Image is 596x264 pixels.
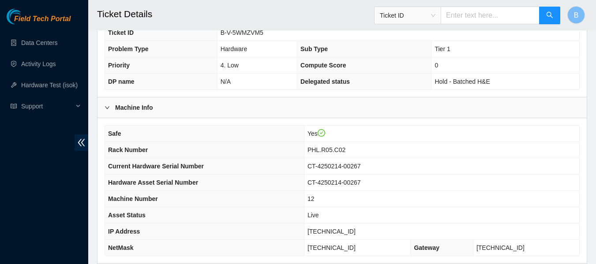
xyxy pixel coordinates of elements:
[300,45,328,52] span: Sub Type
[108,78,135,85] span: DP name
[574,10,579,21] span: B
[108,195,158,202] span: Machine Number
[441,7,540,24] input: Enter text here...
[21,82,78,89] a: Hardware Test (isok)
[115,103,153,112] b: Machine Info
[307,195,315,202] span: 12
[307,146,345,153] span: PHL.R05.C02
[414,244,439,251] span: Gateway
[105,105,110,110] span: right
[21,60,56,67] a: Activity Logs
[108,228,140,235] span: IP Address
[300,62,346,69] span: Compute Score
[307,130,325,137] span: Yes
[546,11,553,20] span: search
[539,7,560,24] button: search
[435,62,438,69] span: 0
[307,228,356,235] span: [TECHNICAL_ID]
[7,16,71,27] a: Akamai TechnologiesField Tech Portal
[108,244,134,251] span: NetMask
[108,130,121,137] span: Safe
[14,15,71,23] span: Field Tech Portal
[108,29,134,36] span: Ticket ID
[11,103,17,109] span: read
[75,134,88,151] span: double-left
[221,45,247,52] span: Hardware
[21,97,73,115] span: Support
[108,146,148,153] span: Rack Number
[318,129,326,137] span: check-circle
[307,163,361,170] span: CT-4250214-00267
[221,78,231,85] span: N/A
[307,179,361,186] span: CT-4250214-00267
[307,212,319,219] span: Live
[221,29,263,36] span: B-V-5WMZVM5
[221,62,239,69] span: 4. Low
[21,39,57,46] a: Data Centers
[380,9,435,22] span: Ticket ID
[476,244,525,251] span: [TECHNICAL_ID]
[300,78,350,85] span: Delegated status
[435,45,450,52] span: Tier 1
[307,244,356,251] span: [TECHNICAL_ID]
[108,179,198,186] span: Hardware Asset Serial Number
[108,45,149,52] span: Problem Type
[108,212,146,219] span: Asset Status
[7,9,45,24] img: Akamai Technologies
[567,6,585,24] button: B
[97,97,587,118] div: Machine Info
[108,62,130,69] span: Priority
[435,78,490,85] span: Hold - Batched H&E
[108,163,204,170] span: Current Hardware Serial Number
